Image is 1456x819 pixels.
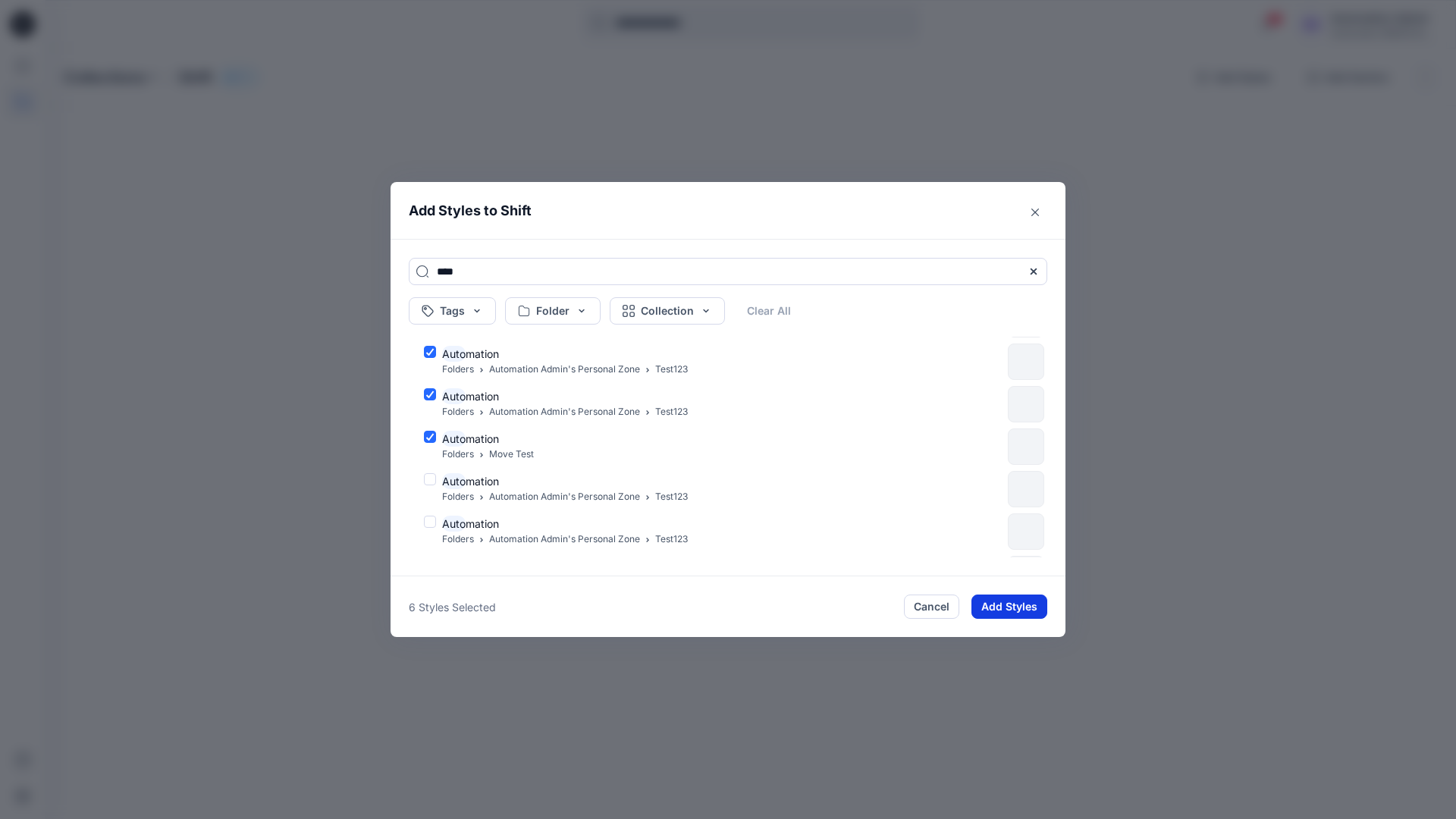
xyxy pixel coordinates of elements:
[442,362,474,378] p: Folders
[655,532,688,548] p: Test123
[442,447,474,463] p: Folders
[442,473,466,489] mark: Auto
[655,489,688,505] p: Test123
[442,516,466,532] mark: Auto
[489,532,640,548] p: Automation Admin's Personal Zone
[655,362,688,378] p: Test123
[655,404,688,420] p: Test123
[489,489,640,505] p: Automation Admin's Personal Zone
[391,182,1065,239] header: Add Styles to Shift
[971,595,1047,619] button: Add Styles
[466,390,499,403] span: mation
[489,404,640,420] p: Automation Admin's Personal Zone
[489,362,640,378] p: Automation Admin's Personal Zone
[466,475,499,488] span: mation
[409,297,496,325] button: Tags
[466,432,499,445] span: mation
[466,517,499,530] span: mation
[610,297,725,325] button: Collection
[442,532,474,548] p: Folders
[489,447,534,463] p: Move Test
[466,347,499,360] span: mation
[442,489,474,505] p: Folders
[505,297,601,325] button: Folder
[442,346,466,362] mark: Auto
[1023,200,1047,224] button: Close
[442,404,474,420] p: Folders
[409,599,496,615] p: 6 Styles Selected
[442,388,466,404] mark: Auto
[904,595,959,619] button: Cancel
[442,431,466,447] mark: Auto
